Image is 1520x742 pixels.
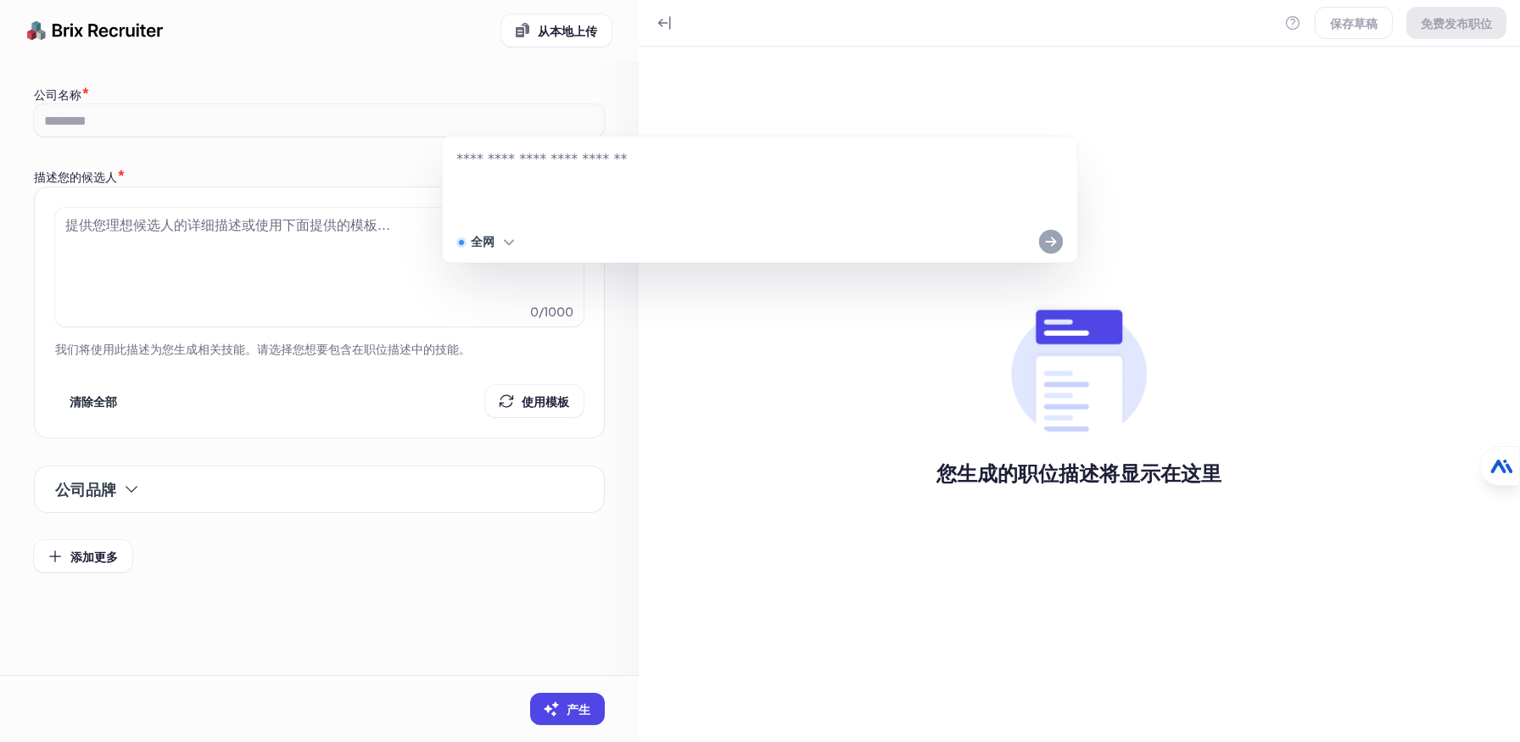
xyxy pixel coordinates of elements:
font: 描述您的候选人 [34,169,117,184]
font: 我们将使用此描述为您生成相关技能。请选择您想要包含在职位描述中的技能。 [55,341,471,356]
font: 1000 [544,304,573,319]
font: 从本地上传 [538,23,597,38]
font: 0 [530,304,539,319]
button: 使用模板 [485,385,584,417]
img: 标识 [27,14,164,47]
font: 产生 [567,701,590,717]
button: 产生 [530,693,605,725]
button: 清除全部 [55,385,131,417]
font: 您生成的职位描述将显示在这里 [936,460,1221,485]
button: 从本地上传 [501,14,612,47]
img: 没有文本 [1011,303,1147,438]
font: 公司品牌 [55,479,116,499]
font: 添加更多 [70,549,118,564]
font: / [539,304,544,319]
font: 清除全部 [70,393,117,409]
font: 公司名称 [34,86,81,102]
button: 添加更多 [34,540,132,572]
font: 使用模板 [522,393,569,409]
